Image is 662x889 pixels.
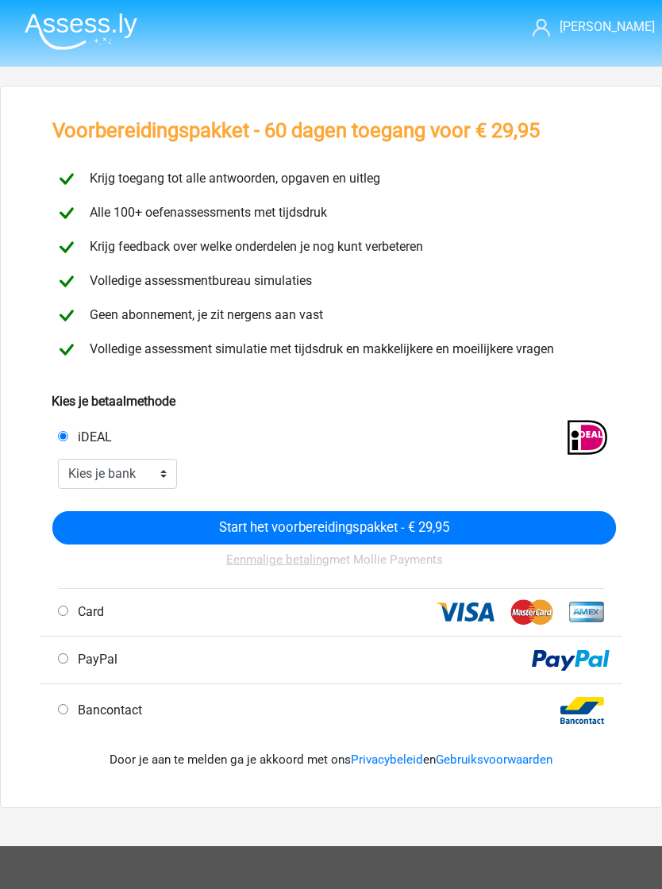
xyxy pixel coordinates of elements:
[25,13,137,50] img: Assessly
[52,267,80,295] img: checkmark
[71,604,104,619] span: Card
[560,19,655,34] span: [PERSON_NAME]
[71,652,117,667] span: PayPal
[436,752,552,767] a: Gebruiksvoorwaarden
[83,239,423,254] span: Krijg feedback over welke onderdelen je nog kunt verbeteren
[533,17,650,37] a: [PERSON_NAME]
[52,732,610,788] div: Door je aan te melden ga je akkoord met ons en
[52,336,80,364] img: checkmark
[71,429,112,444] span: iDEAL
[52,118,540,143] h3: Voorbereidingspakket - 60 dagen toegang voor € 29,95
[52,233,80,261] img: checkmark
[52,165,80,193] img: checkmark
[71,702,142,718] span: Bancontact
[83,171,380,186] span: Krijg toegang tot alle antwoorden, opgaven en uitleg
[83,341,554,356] span: Volledige assessment simulatie met tijdsdruk en makkelijkere en moeilijkere vragen
[351,752,423,767] a: Privacybeleid
[226,552,329,567] u: Eenmalige betaling
[83,205,327,220] span: Alle 100+ oefenassessments met tijdsdruk
[83,307,323,322] span: Geen abonnement, je zit nergens aan vast
[52,545,616,588] div: met Mollie Payments
[52,302,80,329] img: checkmark
[52,199,80,227] img: checkmark
[83,273,312,288] span: Volledige assessmentbureau simulaties
[52,394,175,409] b: Kies je betaalmethode
[52,511,616,545] input: Start het voorbereidingspakket - € 29,95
